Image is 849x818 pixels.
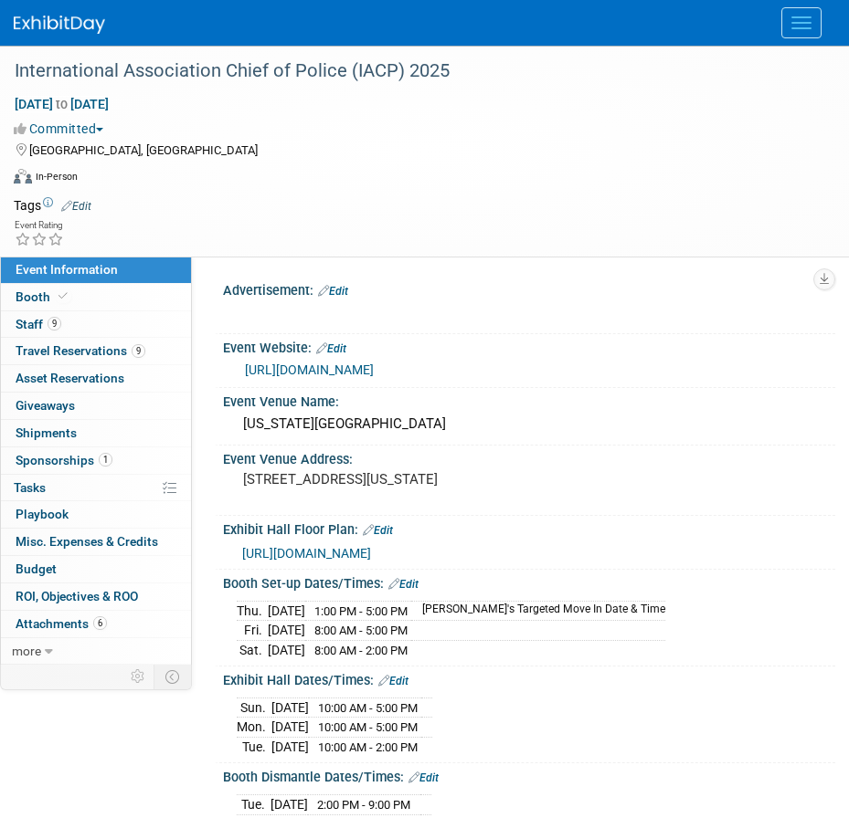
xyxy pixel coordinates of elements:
span: 1:00 PM - 5:00 PM [314,604,408,618]
td: [DATE] [271,794,308,814]
span: Budget [16,561,57,576]
span: 10:00 AM - 2:00 PM [318,740,418,754]
span: 9 [132,344,145,358]
div: Exhibit Hall Floor Plan: [223,516,835,540]
a: Giveaways [1,393,191,419]
span: Attachments [16,616,107,631]
span: [DATE] [DATE] [14,96,110,112]
td: Personalize Event Tab Strip [122,665,154,688]
span: Event Information [16,262,118,277]
td: Tue. [237,737,271,756]
a: Tasks [1,475,191,501]
div: Event Rating [15,221,64,230]
td: [DATE] [268,621,305,641]
span: 10:00 AM - 5:00 PM [318,701,418,715]
a: [URL][DOMAIN_NAME] [242,546,371,561]
img: ExhibitDay [14,16,105,34]
div: Exhibit Hall Dates/Times: [223,666,835,690]
td: [DATE] [271,737,309,756]
div: [US_STATE][GEOGRAPHIC_DATA] [237,410,822,438]
a: Edit [409,771,439,784]
span: Staff [16,317,61,331]
span: 8:00 AM - 2:00 PM [314,644,408,657]
button: Committed [14,120,111,138]
a: Edit [318,285,348,298]
span: 1 [99,453,112,467]
div: Advertisement: [223,277,835,300]
a: Edit [378,675,409,687]
a: Asset Reservations [1,365,191,392]
td: Mon. [237,718,271,738]
td: Thu. [237,601,268,621]
a: Travel Reservations9 [1,338,191,364]
td: [DATE] [271,697,309,718]
i: Booth reservation complete [58,291,68,301]
span: Shipments [16,425,77,440]
a: Attachments6 [1,611,191,637]
td: Fri. [237,621,268,641]
button: Menu [781,7,822,38]
span: 2:00 PM - 9:00 PM [317,798,410,812]
span: to [53,97,70,111]
td: [PERSON_NAME]'s Targeted Move In Date & Time [411,601,665,621]
div: Event Website: [223,334,835,358]
pre: [STREET_ADDRESS][US_STATE] [243,471,815,488]
a: Event Information [1,257,191,283]
a: Playbook [1,501,191,528]
a: Shipments [1,420,191,446]
td: [DATE] [268,640,305,659]
div: Event Venue Name: [223,388,835,411]
td: [DATE] [268,601,305,621]
span: 8:00 AM - 5:00 PM [314,624,408,637]
div: In-Person [35,170,78,184]
span: Tasks [14,480,46,495]
td: Tue. [237,794,271,814]
span: Travel Reservations [16,343,145,358]
span: Booth [16,289,71,304]
span: [GEOGRAPHIC_DATA], [GEOGRAPHIC_DATA] [29,143,258,157]
span: ROI, Objectives & ROO [16,589,138,603]
span: 6 [93,616,107,630]
td: Sat. [237,640,268,659]
span: Misc. Expenses & Credits [16,534,158,549]
a: Edit [316,342,346,355]
span: 9 [48,317,61,330]
a: ROI, Objectives & ROO [1,583,191,610]
a: Misc. Expenses & Credits [1,529,191,555]
a: Booth [1,284,191,310]
span: Giveaways [16,398,75,413]
div: Booth Set-up Dates/Times: [223,570,835,593]
span: Sponsorships [16,453,112,467]
span: Playbook [16,507,69,521]
img: Format-Inperson.png [14,169,32,184]
div: Booth Dismantle Dates/Times: [223,763,835,787]
a: Edit [61,200,91,213]
span: more [12,644,41,658]
td: Sun. [237,697,271,718]
a: Sponsorships1 [1,447,191,474]
div: Event Venue Address: [223,446,835,468]
a: more [1,638,191,665]
td: Tags [14,196,91,215]
span: Asset Reservations [16,371,124,385]
a: Budget [1,556,191,582]
a: [URL][DOMAIN_NAME] [245,362,374,377]
td: [DATE] [271,718,309,738]
div: International Association Chief of Police (IACP) 2025 [8,55,812,88]
a: Edit [363,524,393,537]
a: Staff9 [1,311,191,338]
span: 10:00 AM - 5:00 PM [318,720,418,734]
td: Toggle Event Tabs [154,665,192,688]
div: Event Format [14,166,826,194]
a: Edit [388,578,419,591]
